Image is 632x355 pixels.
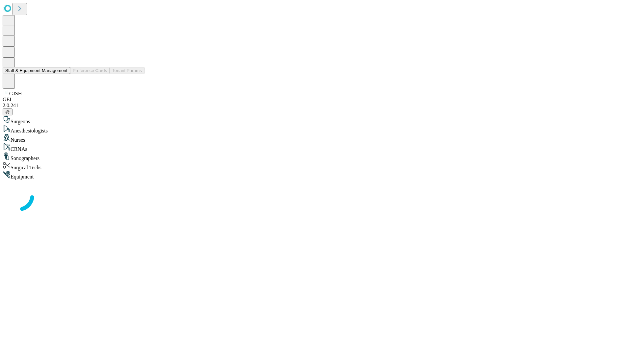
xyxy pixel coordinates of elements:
[3,115,629,125] div: Surgeons
[3,97,629,103] div: GEI
[3,67,70,74] button: Staff & Equipment Management
[3,125,629,134] div: Anesthesiologists
[9,91,22,96] span: GJSH
[5,109,10,114] span: @
[110,67,145,74] button: Tenant Params
[3,134,629,143] div: Nurses
[3,108,13,115] button: @
[3,143,629,152] div: CRNAs
[3,171,629,180] div: Equipment
[3,161,629,171] div: Surgical Techs
[3,103,629,108] div: 2.0.241
[3,152,629,161] div: Sonographers
[70,67,110,74] button: Preference Cards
